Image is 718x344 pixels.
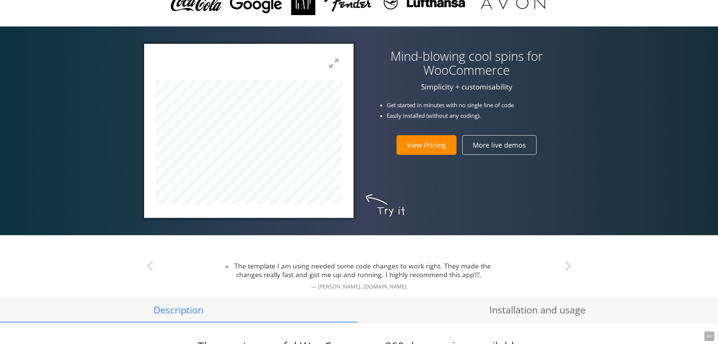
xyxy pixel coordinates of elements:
[225,283,493,290] small: [PERSON_NAME], [DOMAIN_NAME]
[397,135,457,155] a: View Pricing
[462,135,537,155] a: More live demos
[365,83,569,91] p: Simplicity + customisability
[365,49,569,77] h3: Mind-blowing cool spins for WooCommerce
[359,298,716,322] a: Installation and usage
[387,101,575,110] li: Get started in minutes with no single line of code
[225,262,493,279] p: The template I am using needed some code changes to work right. They made the changes really fast...
[387,111,575,120] li: Easily installed (without any coding).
